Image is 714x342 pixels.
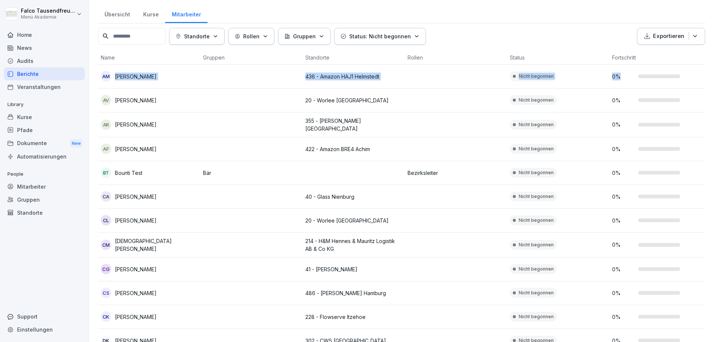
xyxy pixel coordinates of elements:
[4,310,85,323] div: Support
[612,169,634,177] p: 0 %
[305,217,402,224] p: 20 - Worlee [GEOGRAPHIC_DATA]
[519,266,554,272] p: Nicht begonnen
[305,145,402,153] p: 422 - Amazon BRE4 Achim
[4,137,85,150] div: Dokumente
[4,67,85,80] div: Berichte
[115,289,157,297] p: [PERSON_NAME]
[293,32,316,40] p: Gruppen
[612,121,634,128] p: 0 %
[4,124,85,137] a: Pfade
[507,51,609,65] th: Status
[405,51,507,65] th: Rollen
[4,28,85,41] a: Home
[98,4,136,23] a: Übersicht
[169,28,225,45] button: Standorte
[519,146,554,152] p: Nicht begonnen
[612,217,634,224] p: 0 %
[305,237,402,253] p: 214 - H&M Hennes & Mauritz Logistik AB & Co KG
[305,265,402,273] p: 41 - [PERSON_NAME]
[101,71,111,81] div: AM
[203,169,299,177] p: Bär
[305,117,402,132] p: 355 - [PERSON_NAME] [GEOGRAPHIC_DATA]
[165,4,208,23] a: Mitarbeiter
[4,80,85,93] a: Veranstaltungen
[609,51,711,65] th: Fortschritt
[101,215,111,226] div: CL
[519,242,554,248] p: Nicht begonnen
[115,237,197,253] p: [DEMOGRAPHIC_DATA][PERSON_NAME]
[21,8,75,14] p: Falco Tausendfreund
[612,193,634,201] p: 0 %
[243,32,260,40] p: Rollen
[200,51,302,65] th: Gruppen
[408,169,504,177] p: Bezirksleiter
[136,4,165,23] a: Kurse
[101,144,111,154] div: AF
[305,73,402,80] p: 436 - Amazon HAJ1 Helmstedt
[519,290,554,296] p: Nicht begonnen
[115,145,157,153] p: [PERSON_NAME]
[305,96,402,104] p: 20 - Worlee [GEOGRAPHIC_DATA]
[637,28,705,45] button: Exportieren
[4,41,85,54] a: News
[4,137,85,150] a: DokumenteNew
[115,96,157,104] p: [PERSON_NAME]
[612,313,634,321] p: 0 %
[4,168,85,180] p: People
[4,111,85,124] a: Kurse
[101,167,111,178] div: BT
[519,313,554,320] p: Nicht begonnen
[612,73,634,80] p: 0 %
[4,180,85,193] a: Mitarbeiter
[21,15,75,20] p: Menü Akademie
[519,73,554,80] p: Nicht begonnen
[4,99,85,111] p: Library
[519,217,554,224] p: Nicht begonnen
[115,121,157,128] p: [PERSON_NAME]
[612,289,634,297] p: 0 %
[115,217,157,224] p: [PERSON_NAME]
[101,119,111,130] div: AR
[184,32,210,40] p: Standorte
[101,288,111,298] div: CS
[101,311,111,322] div: CK
[4,206,85,219] a: Standorte
[4,193,85,206] a: Gruppen
[70,139,83,148] div: New
[4,54,85,67] a: Audits
[115,73,157,80] p: [PERSON_NAME]
[305,313,402,321] p: 228 - Flowserve Itzehoe
[612,241,634,249] p: 0 %
[4,323,85,336] a: Einstellungen
[115,265,157,273] p: [PERSON_NAME]
[98,51,200,65] th: Name
[101,264,111,274] div: CG
[101,191,111,202] div: CA
[101,95,111,105] div: AV
[115,169,142,177] p: Bounti Test
[4,150,85,163] a: Automatisierungen
[349,32,411,40] p: Status: Nicht begonnen
[519,193,554,200] p: Nicht begonnen
[612,145,634,153] p: 0 %
[228,28,274,45] button: Rollen
[305,193,402,201] p: 40 - Glass Nienburg
[302,51,405,65] th: Standorte
[278,28,331,45] button: Gruppen
[612,96,634,104] p: 0 %
[115,313,157,321] p: [PERSON_NAME]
